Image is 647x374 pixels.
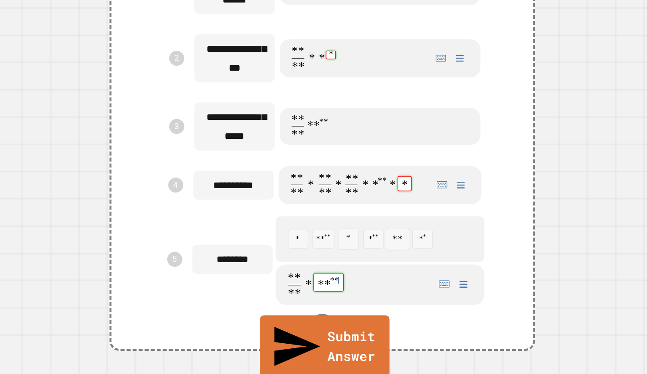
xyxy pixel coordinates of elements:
[195,143,208,155] a: 3
[194,192,207,204] a: 4
[193,254,206,267] a: 5
[195,85,208,98] a: 2
[195,28,208,41] a: 1
[271,308,380,361] a: Submit Answer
